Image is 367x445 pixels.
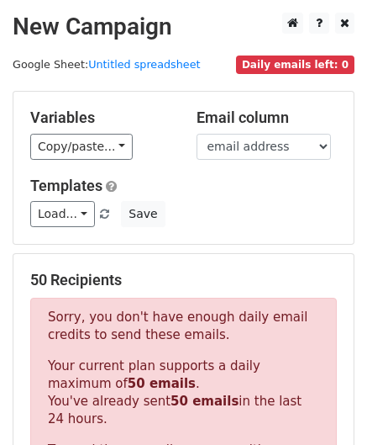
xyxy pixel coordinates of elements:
a: Load... [30,201,95,227]
strong: 50 emails [170,394,239,409]
a: Daily emails left: 0 [236,58,354,71]
a: Untitled spreadsheet [88,58,200,71]
h5: Email column [197,109,338,127]
h5: 50 Recipients [30,271,337,289]
h5: Variables [30,109,171,127]
a: Templates [30,177,102,194]
p: Sorry, you don't have enough daily email credits to send these emails. [48,309,319,344]
strong: 50 emails [128,376,196,391]
button: Save [121,201,165,227]
p: Your current plan supports a daily maximum of . You've already sent in the last 24 hours. [48,358,319,428]
a: Copy/paste... [30,134,133,160]
h2: New Campaign [13,13,354,41]
span: Daily emails left: 0 [236,56,354,74]
small: Google Sheet: [13,58,201,71]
